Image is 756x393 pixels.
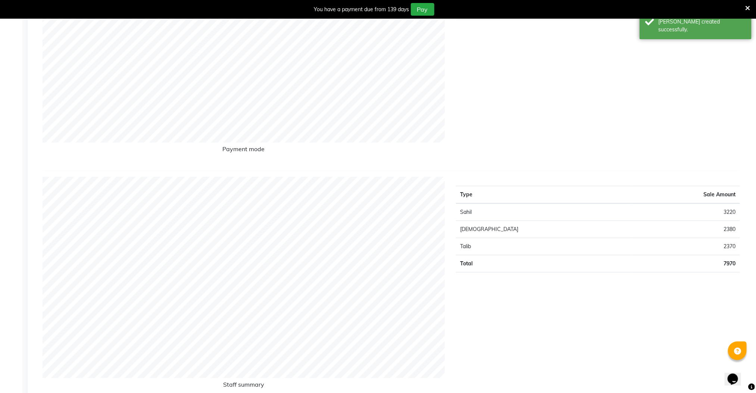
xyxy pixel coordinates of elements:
[456,221,632,238] td: [DEMOGRAPHIC_DATA]
[632,221,740,238] td: 2380
[632,255,740,272] td: 7970
[456,203,632,221] td: Sahil
[658,18,746,34] div: Bill created successfully.
[725,363,749,386] iframe: chat widget
[314,6,409,13] div: You have a payment due from 139 days
[456,238,632,255] td: Talib
[632,238,740,255] td: 2370
[456,186,632,204] th: Type
[632,203,740,221] td: 3220
[43,146,445,156] h6: Payment mode
[456,255,632,272] td: Total
[632,186,740,204] th: Sale Amount
[43,381,445,391] h6: Staff summary
[411,3,434,16] button: Pay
